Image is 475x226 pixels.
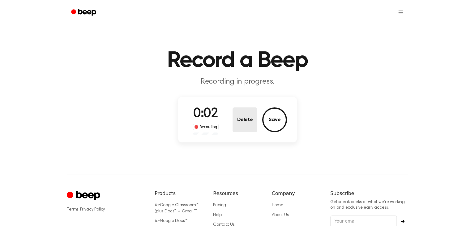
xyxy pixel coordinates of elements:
div: · [67,206,145,213]
i: for [155,219,160,223]
h6: Resources [213,190,262,197]
button: Subscribe [397,219,408,223]
a: forGoogle Docs™ [155,219,187,223]
h6: Products [155,190,203,197]
a: Cruip [67,190,102,202]
div: Recording [193,124,219,130]
a: Privacy Policy [80,207,105,212]
a: Beep [67,7,102,19]
h6: Subscribe [330,190,408,197]
h1: Record a Beep [79,50,396,72]
button: Delete Audio Record [233,107,257,132]
p: Recording in progress. [119,77,356,87]
a: Help [213,213,221,217]
button: Open menu [393,5,408,20]
a: Pricing [213,203,226,207]
a: forGoogle Classroom™ (plus Docs™ + Gmail™) [155,203,199,214]
i: for [155,203,160,207]
p: Get sneak peeks of what we’re working on and exclusive early access. [330,200,408,211]
a: Terms [67,207,79,212]
span: 0:02 [193,107,218,120]
h6: Company [272,190,320,197]
a: About Us [272,213,289,217]
a: Home [272,203,283,207]
button: Save Audio Record [262,107,287,132]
